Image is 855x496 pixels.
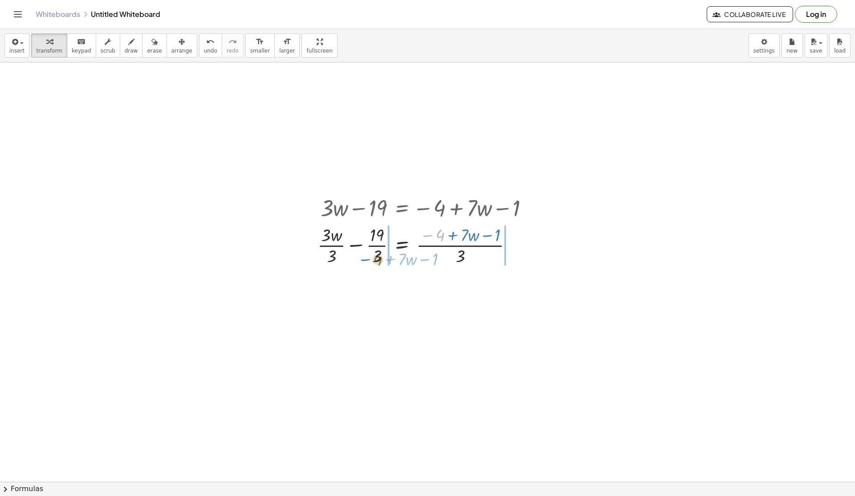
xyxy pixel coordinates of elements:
button: transform [31,33,67,57]
button: save [805,33,827,57]
i: redo [228,37,237,47]
i: keyboard [77,37,85,47]
i: format_size [283,37,291,47]
button: insert [4,33,29,57]
button: fullscreen [301,33,337,57]
span: Collaborate Live [714,10,786,18]
button: format_sizesmaller [245,33,275,57]
button: Toggle navigation [11,7,25,21]
span: settings [753,48,775,54]
button: format_sizelarger [274,33,300,57]
span: save [810,48,822,54]
i: format_size [256,37,264,47]
span: erase [147,48,162,54]
span: transform [36,48,62,54]
i: undo [206,37,215,47]
button: arrange [167,33,197,57]
button: new [782,33,803,57]
button: draw [120,33,143,57]
a: Whiteboards [36,10,80,19]
span: fullscreen [306,48,332,54]
button: scrub [96,33,120,57]
span: smaller [250,48,270,54]
span: insert [9,48,24,54]
button: undoundo [199,33,222,57]
span: draw [125,48,138,54]
span: scrub [101,48,115,54]
span: load [834,48,846,54]
span: redo [227,48,239,54]
button: erase [142,33,167,57]
button: Collaborate Live [707,6,793,22]
button: load [829,33,851,57]
button: keyboardkeypad [67,33,96,57]
span: new [786,48,798,54]
button: settings [749,33,780,57]
span: larger [279,48,295,54]
span: arrange [171,48,192,54]
span: keypad [72,48,91,54]
button: Log in [795,6,837,23]
span: undo [204,48,217,54]
button: redoredo [222,33,244,57]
